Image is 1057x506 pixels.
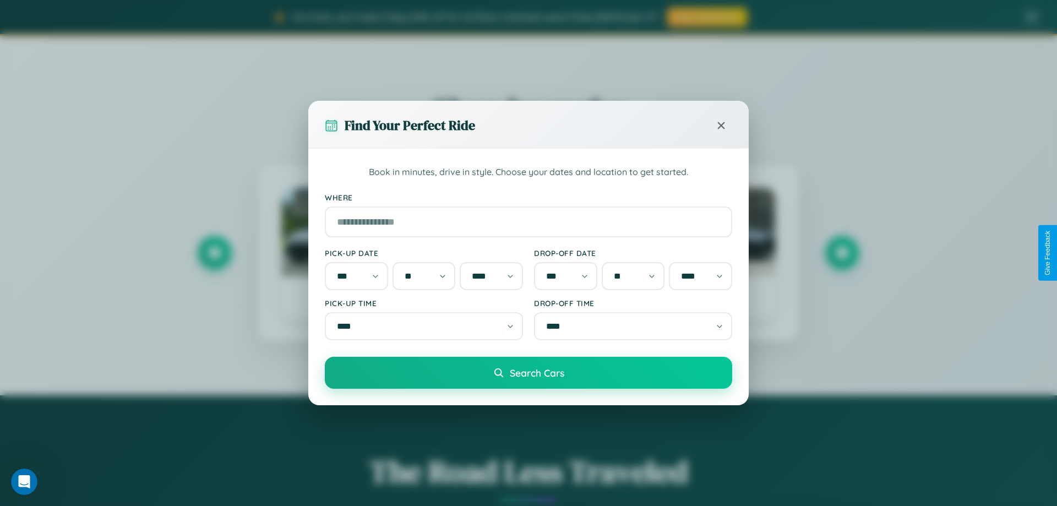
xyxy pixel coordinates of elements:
p: Book in minutes, drive in style. Choose your dates and location to get started. [325,165,732,179]
label: Pick-up Time [325,298,523,308]
button: Search Cars [325,357,732,389]
label: Pick-up Date [325,248,523,258]
label: Drop-off Time [534,298,732,308]
span: Search Cars [510,367,564,379]
label: Where [325,193,732,202]
label: Drop-off Date [534,248,732,258]
h3: Find Your Perfect Ride [345,116,475,134]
